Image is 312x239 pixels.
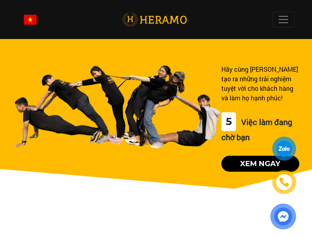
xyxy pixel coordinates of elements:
span: Việc làm đang chờ bạn [221,117,292,142]
img: logo [122,12,187,28]
a: phone-icon [273,171,295,193]
div: Hãy cùng [PERSON_NAME] tạo ra những trải nghiệm tuyệt vời cho khách hàng và làm họ hạnh phúc! [221,65,299,103]
img: phone-icon [279,177,289,187]
button: Xem ngay [221,156,299,172]
div: 5 [221,112,236,131]
img: vn-flag.png [24,15,37,25]
img: banner [13,65,221,149]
